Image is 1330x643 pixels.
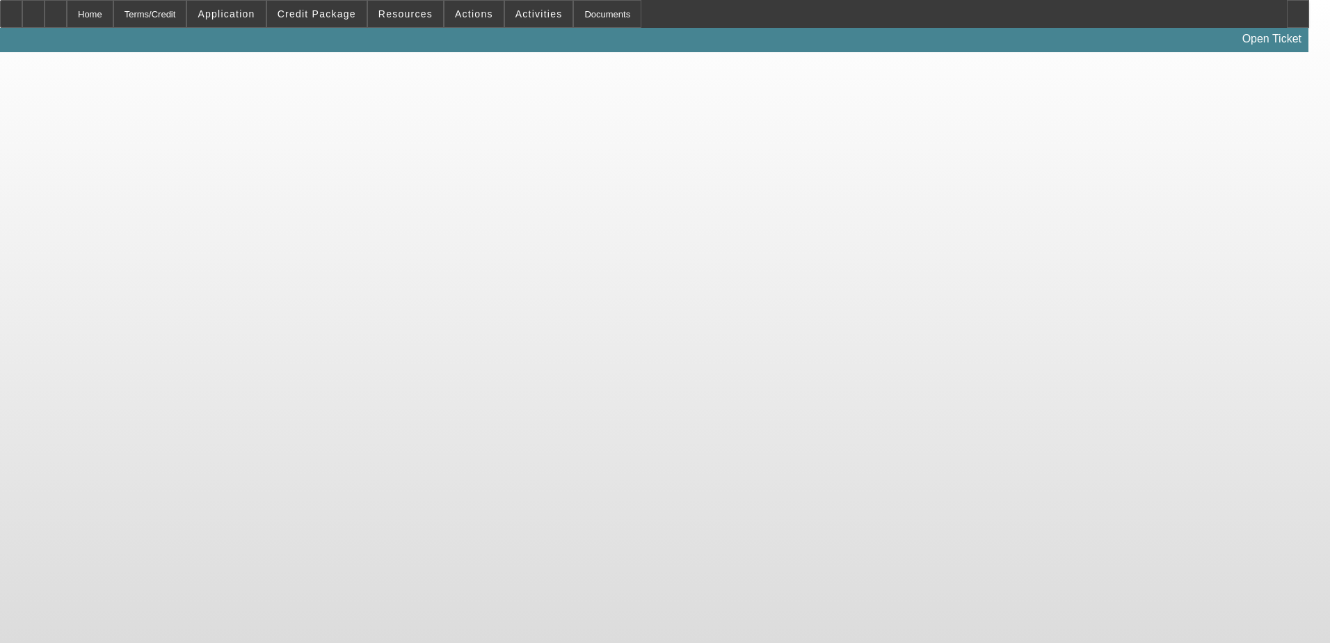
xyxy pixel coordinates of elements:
button: Actions [444,1,504,27]
button: Credit Package [267,1,367,27]
a: Open Ticket [1237,27,1307,51]
button: Resources [368,1,443,27]
span: Application [198,8,255,19]
button: Activities [505,1,573,27]
span: Resources [378,8,433,19]
button: Application [187,1,265,27]
span: Actions [455,8,493,19]
span: Activities [515,8,563,19]
span: Credit Package [278,8,356,19]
